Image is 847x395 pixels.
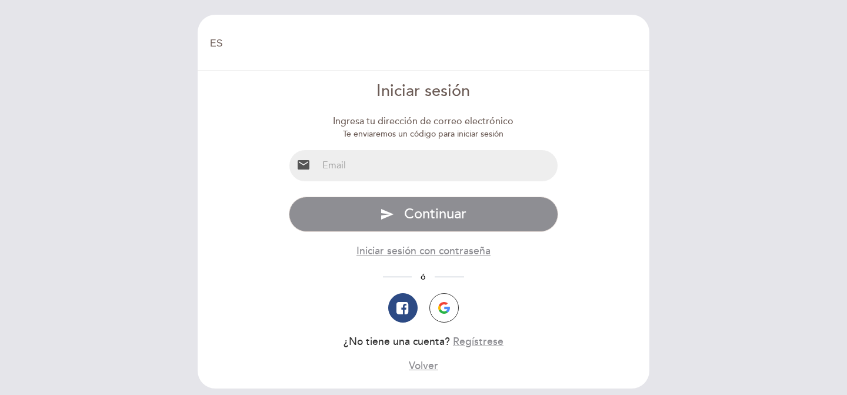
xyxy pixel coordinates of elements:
input: Email [318,150,558,181]
button: Regístrese [453,334,503,349]
button: Iniciar sesión con contraseña [356,244,491,258]
div: Te enviaremos un código para iniciar sesión [289,128,559,140]
i: send [380,207,394,221]
span: ¿No tiene una cuenta? [344,336,450,348]
span: ó [412,272,435,282]
div: Iniciar sesión [289,80,559,103]
div: Ingresa tu dirección de correo electrónico [289,115,559,128]
button: send Continuar [289,197,559,232]
i: email [296,158,311,172]
span: Continuar [404,205,466,223]
button: Volver [409,359,438,373]
img: icon-google.png [438,302,450,314]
